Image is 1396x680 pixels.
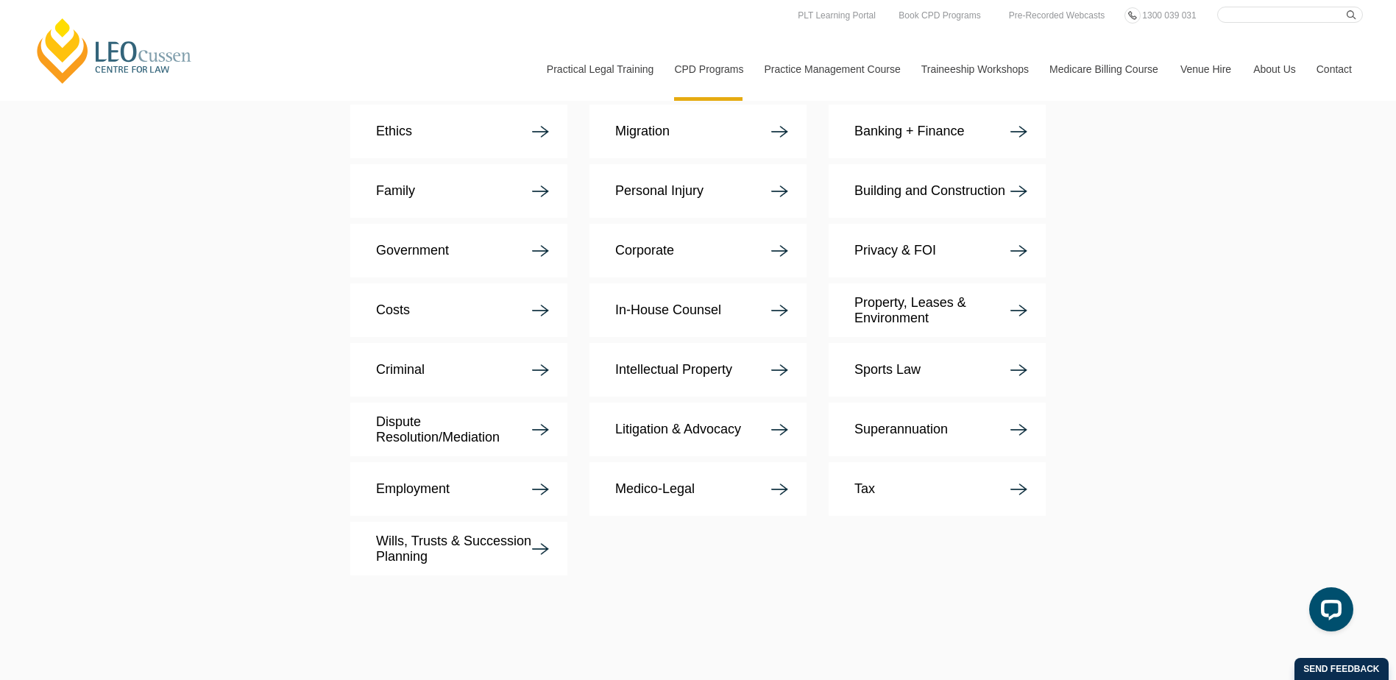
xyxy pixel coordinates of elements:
img: arrow [1010,424,1027,436]
img: arrow [1010,484,1027,495]
a: Medicare Billing Course [1038,38,1169,101]
a: Intellectual Property [589,343,807,397]
p: Wills, Trusts & Succession Planning [376,534,532,564]
a: Practical Legal Training [536,38,664,101]
a: Criminal [350,343,567,397]
a: CPD Programs [663,38,753,101]
a: [PERSON_NAME] Centre for Law [33,16,196,85]
p: Superannuation [854,422,948,437]
a: Traineeship Workshops [910,38,1038,101]
img: arrow [532,305,549,316]
p: Property, Leases & Environment [854,295,1010,326]
span: 1300 039 031 [1142,10,1196,21]
img: arrow [1010,126,1027,138]
a: Corporate [589,224,807,277]
p: Ethics [376,124,412,139]
a: Superannuation [829,403,1046,456]
p: Migration [615,124,670,139]
img: arrow [771,484,788,495]
img: arrow [532,484,549,495]
a: Wills, Trusts & Succession Planning [350,522,567,575]
a: Government [350,224,567,277]
a: 1300 039 031 [1138,7,1200,24]
a: Practice Management Course [754,38,910,101]
img: arrow [1010,185,1027,197]
a: Medico-Legal [589,462,807,516]
p: Criminal [376,362,425,378]
a: Venue Hire [1169,38,1242,101]
p: Privacy & FOI [854,243,936,258]
a: Litigation & Advocacy [589,403,807,456]
a: Sports Law [829,343,1046,397]
a: Book CPD Programs [895,7,984,24]
img: arrow [1010,245,1027,257]
a: Dispute Resolution/Mediation [350,403,567,456]
img: arrow [1010,305,1027,316]
a: Contact [1305,38,1363,101]
img: arrow [532,185,549,197]
img: arrow [771,305,788,316]
a: Building and Construction [829,164,1046,218]
a: Tax [829,462,1046,516]
p: Corporate [615,243,674,258]
p: Tax [854,481,875,497]
a: Property, Leases & Environment [829,283,1046,337]
a: Ethics [350,105,567,158]
p: Banking + Finance [854,124,965,139]
img: arrow [1010,364,1027,376]
p: Personal Injury [615,183,704,199]
img: arrow [771,364,788,376]
img: arrow [532,543,549,555]
a: Costs [350,283,567,337]
img: arrow [771,424,788,436]
img: arrow [771,126,788,138]
a: Employment [350,462,567,516]
a: Privacy & FOI [829,224,1046,277]
p: Sports Law [854,362,921,378]
p: Family [376,183,415,199]
p: Costs [376,302,410,318]
a: In-House Counsel [589,283,807,337]
a: Personal Injury [589,164,807,218]
a: Banking + Finance [829,105,1046,158]
img: arrow [771,245,788,257]
p: Dispute Resolution/Mediation [376,414,532,445]
img: arrow [532,245,549,257]
a: About Us [1242,38,1305,101]
a: PLT Learning Portal [794,7,879,24]
img: arrow [532,424,549,436]
p: Government [376,243,449,258]
p: Medico-Legal [615,481,695,497]
a: Family [350,164,567,218]
a: Pre-Recorded Webcasts [1005,7,1109,24]
img: arrow [771,185,788,197]
a: Migration [589,105,807,158]
p: Building and Construction [854,183,1005,199]
iframe: LiveChat chat widget [1297,581,1359,643]
p: Litigation & Advocacy [615,422,741,437]
img: arrow [532,364,549,376]
p: Intellectual Property [615,362,732,378]
img: arrow [532,126,549,138]
p: Employment [376,481,450,497]
p: In-House Counsel [615,302,721,318]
